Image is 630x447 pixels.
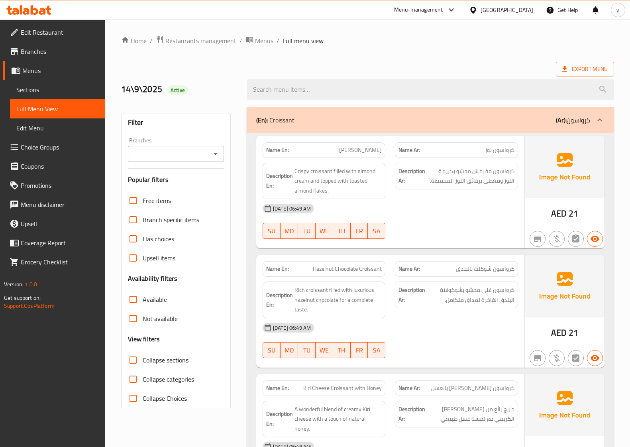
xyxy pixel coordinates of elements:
button: Not has choices [568,350,584,366]
li: / [239,36,242,45]
span: Choice Groups [21,142,99,152]
span: Get support on: [4,293,41,303]
button: Available [587,350,603,366]
strong: Description Ar: [398,285,425,305]
span: AED [551,206,567,221]
button: Purchased item [549,350,565,366]
span: Collapse sections [143,355,188,365]
a: Promotions [3,176,105,195]
b: (En): [256,114,268,126]
span: Menu disclaimer [21,200,99,209]
span: SU [266,225,277,237]
button: SA [368,223,385,239]
span: Version: [4,279,24,289]
button: WE [316,342,333,358]
a: Menus [245,35,273,46]
input: search [247,79,614,100]
span: TU [301,225,312,237]
strong: Name Ar: [398,384,420,392]
nav: breadcrumb [121,35,614,46]
p: Croissant [256,115,294,125]
span: كرواسون [PERSON_NAME] بالعسل [431,384,514,392]
span: FR [354,345,365,356]
span: Promotions [21,181,99,190]
button: Purchased item [549,231,565,247]
span: مزيج رائع من جبن كيري الكريمي مع لمسة عسل طبيعي. [427,404,514,424]
strong: Description Ar: [398,404,425,424]
button: TU [298,223,316,239]
span: TU [301,345,312,356]
span: Active [167,87,188,94]
span: WE [319,225,330,237]
span: Menus [22,66,99,75]
img: Ae5nvW7+0k+MAAAAAElFTkSuQmCC [525,255,604,317]
span: y [616,6,619,14]
span: Collapse Choices [143,394,187,403]
strong: Name Ar: [398,146,420,154]
span: كرواسون مقرمش محشو بكريمة اللوز ومغطى برقائق اللوز المحمصة. [427,166,514,186]
span: WE [319,345,330,356]
button: TU [298,342,316,358]
button: Available [587,231,603,247]
span: كرواسون شوكلت بالبندق [456,265,514,273]
span: MO [284,345,295,356]
button: MO [281,342,298,358]
span: 21 [569,206,578,221]
span: Edit Menu [16,123,99,133]
strong: Name En: [266,146,289,154]
a: Upsell [3,214,105,233]
button: TH [333,342,351,358]
strong: Description En: [266,171,293,191]
span: [DATE] 06:49 AM [270,324,314,332]
span: MO [284,225,295,237]
span: Crispy croissant filled with almond cream and topped with toasted almond flakes. [294,166,382,196]
span: [DATE] 06:49 AM [270,205,314,213]
span: FR [354,225,365,237]
span: Branches [21,47,99,56]
div: Active [167,85,188,95]
div: Filter [128,114,224,131]
span: Restaurants management [165,36,236,45]
span: Has choices [143,234,174,244]
a: Choice Groups [3,138,105,157]
a: Coverage Report [3,233,105,252]
li: / [150,36,153,45]
a: Edit Menu [10,118,105,138]
span: Export Menu [556,62,614,77]
strong: Description En: [266,409,293,429]
a: Sections [10,80,105,99]
button: WE [316,223,333,239]
p: كرواسون [556,115,590,125]
button: SA [368,342,385,358]
span: Edit Restaurant [21,28,99,37]
li: / [277,36,279,45]
button: MO [281,223,298,239]
button: Not branch specific item [530,350,546,366]
div: [GEOGRAPHIC_DATA] [481,6,533,14]
div: (En): Croissant(Ar):كرواسون [247,107,614,133]
strong: Description En: [266,290,293,310]
button: SU [263,342,281,358]
span: Grocery Checklist [21,257,99,267]
img: Ae5nvW7+0k+MAAAAAElFTkSuQmCC [525,374,604,436]
span: [PERSON_NAME] [339,146,382,154]
span: Upsell [21,219,99,228]
strong: Name En: [266,384,289,392]
button: FR [351,342,368,358]
a: Branches [3,42,105,61]
h3: View filters [128,335,160,344]
span: Not available [143,314,178,323]
button: Not branch specific item [530,231,546,247]
strong: Name Ar: [398,265,420,273]
span: TH [336,345,347,356]
div: Menu-management [394,5,443,15]
span: Upsell items [143,253,175,263]
span: 1.0.0 [25,279,37,289]
strong: Name En: [266,265,289,273]
span: TH [336,225,347,237]
span: Coupons [21,161,99,171]
a: Edit Restaurant [3,23,105,42]
button: TH [333,223,351,239]
span: SA [371,225,382,237]
button: SU [263,223,281,239]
